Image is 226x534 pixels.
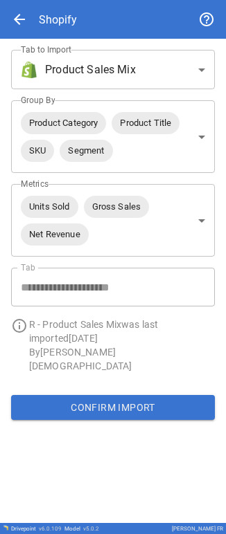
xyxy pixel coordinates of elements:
[21,178,49,190] label: Metrics
[21,261,35,273] label: Tab
[11,526,62,532] div: Drivepoint
[21,199,78,214] span: Units Sold
[11,317,28,334] span: info_outline
[21,115,106,131] span: Product Category
[3,525,8,531] img: Drivepoint
[21,94,55,106] label: Group By
[60,142,112,158] span: Segment
[112,115,180,131] span: Product Title
[29,345,215,373] p: By [PERSON_NAME][DEMOGRAPHIC_DATA]
[83,526,99,532] span: v 5.0.2
[21,44,71,55] label: Tab to Import
[39,13,77,26] div: Shopify
[21,142,54,158] span: SKU
[11,395,215,420] button: Confirm Import
[64,526,99,532] div: Model
[45,62,136,78] span: Product Sales Mix
[172,526,223,532] div: [PERSON_NAME] FR
[21,62,37,78] img: brand icon not found
[21,226,89,242] span: Net Revenue
[11,11,28,28] span: arrow_back
[39,526,62,532] span: v 6.0.109
[29,317,215,345] p: R - Product Sales Mix was last imported [DATE]
[84,199,150,214] span: Gross Sales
